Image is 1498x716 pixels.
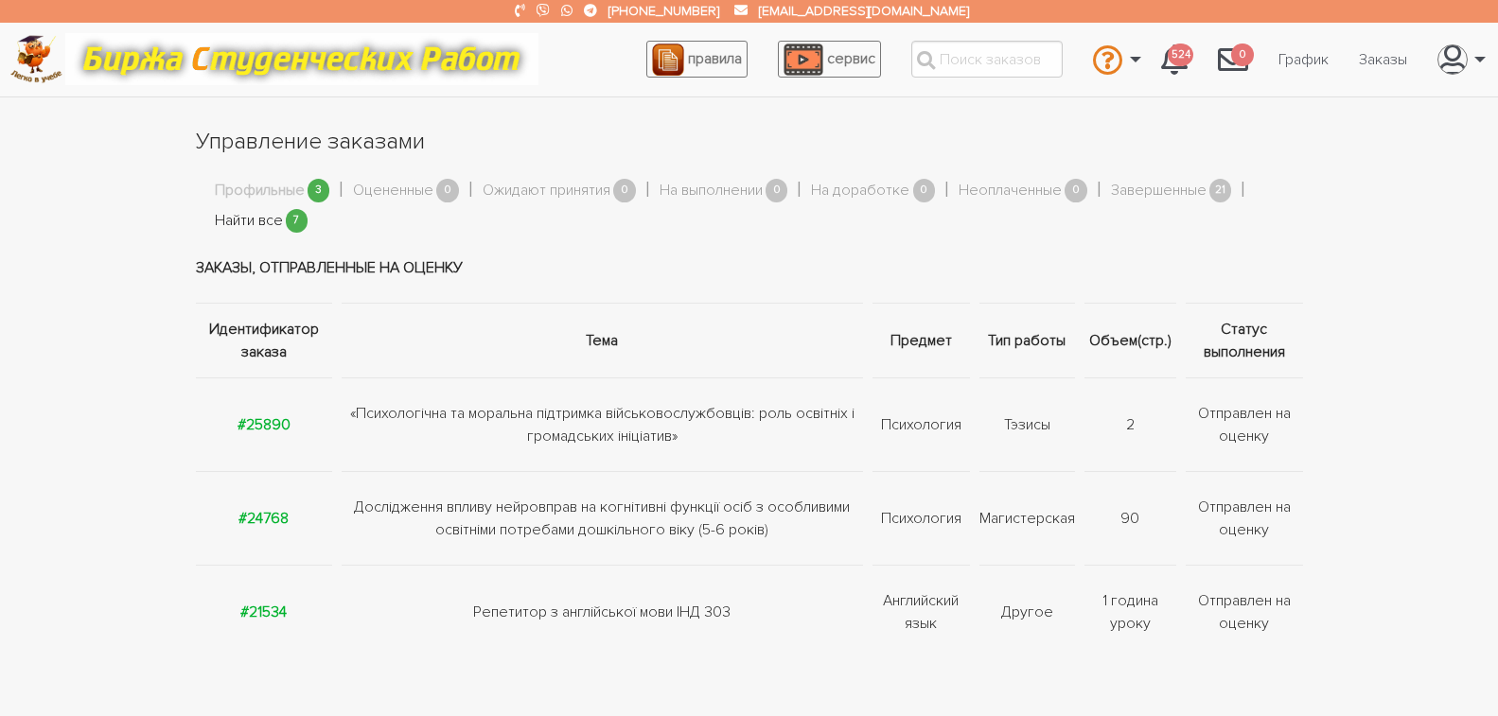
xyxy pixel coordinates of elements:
img: logo-c4363faeb99b52c628a42810ed6dfb4293a56d4e4775eb116515dfe7f33672af.png [10,35,62,83]
a: [EMAIL_ADDRESS][DOMAIN_NAME] [759,3,969,19]
a: На доработке [811,179,909,203]
a: сервис [778,41,881,78]
td: Отправлен на оценку [1181,472,1303,566]
span: 524 [1168,44,1193,67]
span: 7 [286,209,308,233]
td: 2 [1080,378,1181,472]
a: Неоплаченные [959,179,1062,203]
td: Магистерская [975,472,1080,566]
td: 1 година уроку [1080,566,1181,659]
th: Идентификатор заказа [196,304,337,378]
td: Тэзисы [975,378,1080,472]
span: сервис [827,49,875,68]
span: 0 [436,179,459,202]
a: #24768 [238,509,289,528]
a: Ожидают принятия [483,179,610,203]
th: Объем(стр.) [1080,304,1181,378]
a: [PHONE_NUMBER] [608,3,719,19]
td: Психология [868,472,975,566]
span: 21 [1209,179,1232,202]
td: «Психологічна та моральна підтримка військовослужбовців: роль освітніх і громадських ініціатив» [337,378,868,472]
img: agreement_icon-feca34a61ba7f3d1581b08bc946b2ec1ccb426f67415f344566775c155b7f62c.png [652,44,684,76]
a: Завершенные [1111,179,1207,203]
input: Поиск заказов [911,41,1063,78]
a: 0 [1203,34,1263,85]
span: 0 [913,179,936,202]
a: Найти все [215,209,283,234]
a: На выполнении [660,179,763,203]
td: Английский язык [868,566,975,659]
td: Отправлен на оценку [1181,566,1303,659]
span: 3 [308,179,330,202]
a: Профильные [215,179,305,203]
td: Заказы, отправленные на оценку [196,233,1303,304]
img: motto-12e01f5a76059d5f6a28199ef077b1f78e012cfde436ab5cf1d4517935686d32.gif [65,33,538,85]
span: 0 [1231,44,1254,67]
th: Тип работы [975,304,1080,378]
th: Тема [337,304,868,378]
span: 0 [1065,179,1087,202]
td: Психология [868,378,975,472]
a: Заказы [1344,42,1422,78]
td: 90 [1080,472,1181,566]
th: Статус выполнения [1181,304,1303,378]
td: Репетитор з англійської мови ІНД 303 [337,566,868,659]
h1: Управление заказами [196,126,1303,158]
a: 524 [1146,34,1203,85]
a: #25890 [238,415,291,434]
span: 0 [766,179,788,202]
a: График [1263,42,1344,78]
td: Отправлен на оценку [1181,378,1303,472]
a: #21534 [240,602,287,621]
td: Дослідження впливу нейровправ на когнітивні функції осіб з особливими освітніми потребами дошкіль... [337,472,868,566]
td: Другое [975,566,1080,659]
a: правила [646,41,748,78]
a: Оцененные [353,179,433,203]
img: play_icon-49f7f135c9dc9a03216cfdbccbe1e3994649169d890fb554cedf0eac35a01ba8.png [784,44,823,76]
span: 0 [613,179,636,202]
th: Предмет [868,304,975,378]
span: правила [688,49,742,68]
